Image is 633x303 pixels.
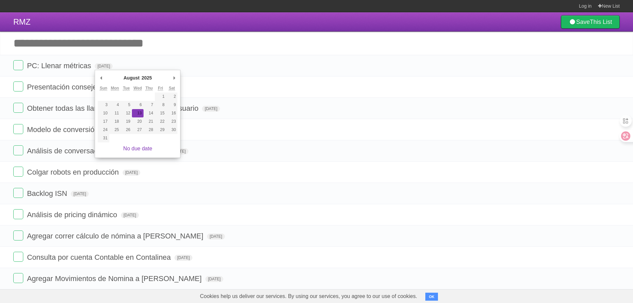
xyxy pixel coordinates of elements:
label: Done [13,167,23,177]
span: Agregar correr cálculo de nómina a [PERSON_NAME] [27,232,205,240]
span: [DATE] [71,191,89,197]
button: 24 [98,126,109,134]
a: SaveThis List [561,15,620,29]
span: [DATE] [123,170,141,176]
span: Análisis de pricing dinámico [27,211,119,219]
button: 15 [155,109,166,117]
button: 20 [132,117,143,126]
span: [DATE] [207,233,225,239]
abbr: Friday [158,86,163,91]
label: Done [13,273,23,283]
label: Done [13,124,23,134]
button: 28 [144,126,155,134]
label: Done [13,145,23,155]
label: Done [13,230,23,240]
span: Backlog ISN [27,189,69,198]
button: 14 [144,109,155,117]
button: 31 [98,134,109,142]
button: OK [425,293,438,301]
abbr: Saturday [169,86,175,91]
button: 19 [121,117,132,126]
abbr: Wednesday [134,86,142,91]
abbr: Sunday [100,86,107,91]
button: 13 [132,109,143,117]
button: 9 [166,101,177,109]
span: Modelo de conversión CN [27,125,113,134]
button: 30 [166,126,177,134]
button: 22 [155,117,166,126]
span: Agregar Movimientos de Nomina a [PERSON_NAME] [27,274,203,283]
button: 8 [155,101,166,109]
abbr: Thursday [146,86,153,91]
button: 5 [121,101,132,109]
abbr: Tuesday [123,86,130,91]
span: Cookies help us deliver our services. By using our services, you agree to our use of cookies. [193,290,424,303]
b: This List [590,19,612,25]
button: 6 [132,101,143,109]
button: 26 [121,126,132,134]
span: Colgar robots en producción [27,168,120,176]
button: 1 [155,92,166,101]
div: 2025 [141,73,153,83]
span: RMZ [13,17,31,26]
button: 10 [98,109,109,117]
span: Consulta por cuenta Contable en Contalinea [27,253,172,261]
span: [DATE] [95,63,113,69]
button: 7 [144,101,155,109]
a: No due date [123,146,152,151]
span: [DATE] [121,212,139,218]
label: Done [13,252,23,262]
span: [DATE] [202,106,220,112]
button: 23 [166,117,177,126]
label: Done [13,60,23,70]
button: 11 [109,109,121,117]
button: 4 [109,101,121,109]
label: Done [13,103,23,113]
label: Done [13,188,23,198]
button: 2 [166,92,177,101]
abbr: Monday [111,86,119,91]
label: Done [13,81,23,91]
span: Análisis de conversaciones de seguimiento [27,147,168,155]
button: 27 [132,126,143,134]
button: 16 [166,109,177,117]
span: Presentación consejero independiente [27,83,153,91]
button: 3 [98,101,109,109]
button: 12 [121,109,132,117]
button: 25 [109,126,121,134]
span: [DATE] [174,255,192,261]
button: 17 [98,117,109,126]
span: [DATE] [205,276,223,282]
span: PC: Llenar métricas [27,62,93,70]
button: Next Month [171,73,177,83]
label: Done [13,209,23,219]
button: 18 [109,117,121,126]
button: Previous Month [98,73,104,83]
span: Obtener todas las llamadas por fechas de un usuario [27,104,200,112]
button: 21 [144,117,155,126]
div: August [123,73,141,83]
button: 29 [155,126,166,134]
